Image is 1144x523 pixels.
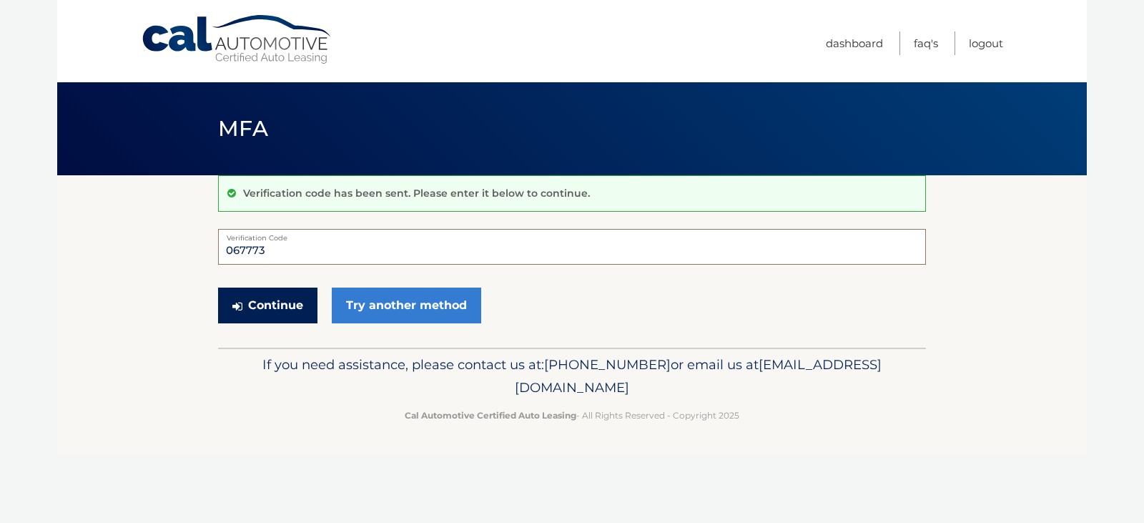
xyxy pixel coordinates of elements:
span: [EMAIL_ADDRESS][DOMAIN_NAME] [515,356,882,396]
a: Logout [969,31,1003,55]
a: Dashboard [826,31,883,55]
label: Verification Code [218,229,926,240]
a: Cal Automotive [141,14,334,65]
p: If you need assistance, please contact us at: or email us at [227,353,917,399]
strong: Cal Automotive Certified Auto Leasing [405,410,576,421]
a: Try another method [332,288,481,323]
span: [PHONE_NUMBER] [544,356,671,373]
span: MFA [218,115,268,142]
a: FAQ's [914,31,938,55]
button: Continue [218,288,317,323]
p: Verification code has been sent. Please enter it below to continue. [243,187,590,200]
p: - All Rights Reserved - Copyright 2025 [227,408,917,423]
input: Verification Code [218,229,926,265]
